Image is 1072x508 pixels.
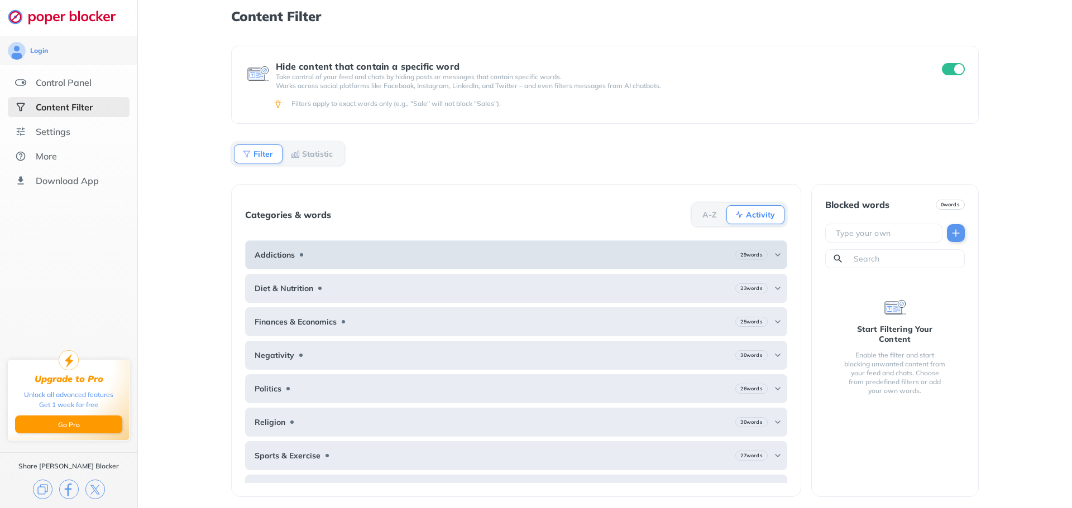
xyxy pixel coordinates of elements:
[15,101,26,113] img: social-selected.svg
[85,480,105,499] img: x.svg
[15,77,26,88] img: features.svg
[15,175,26,186] img: download-app.svg
[702,211,717,218] b: A-Z
[740,351,762,359] b: 30 words
[33,480,52,499] img: copy.svg
[740,418,762,426] b: 30 words
[18,462,119,471] div: Share [PERSON_NAME] Blocker
[825,200,889,210] div: Blocked words
[843,351,947,395] div: Enable the filter and start blocking unwanted content from your feed and chats. Choose from prede...
[24,390,113,400] div: Unlock all advanced features
[59,350,79,370] img: upgrade-to-pro.svg
[35,374,103,384] div: Upgrade to Pro
[36,126,70,137] div: Settings
[30,46,48,55] div: Login
[843,324,947,344] div: Start Filtering Your Content
[941,201,960,209] b: 0 words
[255,317,337,326] b: Finances & Economics
[255,250,295,259] b: Addictions
[740,385,762,393] b: 26 words
[8,9,128,25] img: logo-webpage.svg
[242,149,251,158] img: Filter
[36,101,93,113] div: Content Filter
[276,81,921,90] p: Works across social platforms like Facebook, Instagram, LinkedIn, and Twitter – and even filters ...
[15,415,122,433] button: Go Pro
[740,318,762,326] b: 25 words
[36,151,57,162] div: More
[255,284,313,293] b: Diet & Nutrition
[15,126,26,137] img: settings.svg
[302,151,333,157] b: Statistic
[740,284,762,292] b: 23 words
[231,9,978,23] h1: Content Filter
[245,210,331,220] div: Categories & words
[36,175,99,186] div: Download App
[740,452,762,459] b: 27 words
[39,400,98,410] div: Get 1 week for free
[36,77,92,88] div: Control Panel
[255,351,294,360] b: Negativity
[746,211,775,218] b: Activity
[291,149,300,158] img: Statistic
[291,99,963,108] div: Filters apply to exact words only (e.g., "Sale" will not block "Sales").
[255,418,285,427] b: Religion
[15,151,26,162] img: about.svg
[8,42,26,60] img: avatar.svg
[255,384,281,393] b: Politics
[59,480,79,499] img: facebook.svg
[835,228,937,239] input: Type your own
[276,72,921,81] p: Take control of your feed and chats by hiding posts or messages that contain specific words.
[853,253,960,264] input: Search
[255,451,320,460] b: Sports & Exercise
[735,210,744,219] img: Activity
[740,251,762,259] b: 29 words
[253,151,273,157] b: Filter
[276,61,921,71] div: Hide content that contain a specific word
